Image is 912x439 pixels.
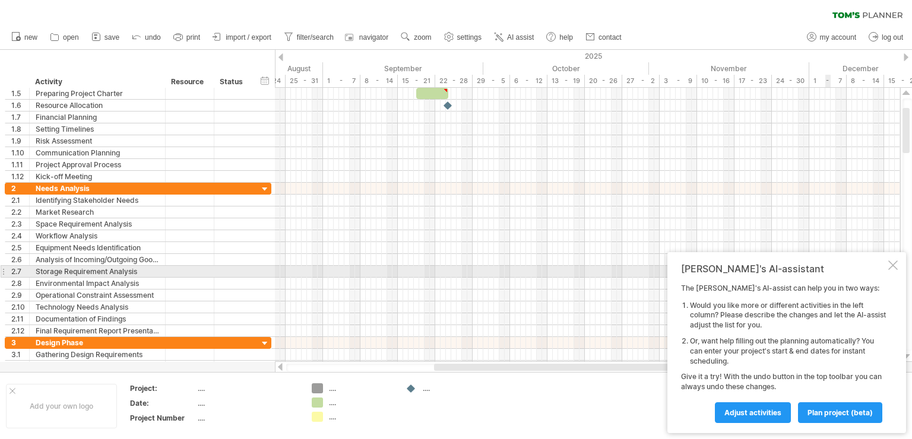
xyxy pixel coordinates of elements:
div: Communication Planning [36,147,159,158]
a: undo [129,30,164,45]
div: .... [329,383,394,393]
div: 8 - 14 [847,75,884,87]
div: 22 - 28 [435,75,473,87]
li: Or, want help filling out the planning automatically? You can enter your project's start & end da... [690,336,886,366]
a: plan project (beta) [798,402,882,423]
div: Documentation of Findings [36,313,159,325]
div: 1 - 7 [809,75,847,87]
div: 2.5 [11,242,29,253]
a: zoom [398,30,435,45]
div: Setting Timelines [36,123,159,135]
span: print [186,33,200,42]
div: The [PERSON_NAME]'s AI-assist can help you in two ways: Give it a try! With the undo button in th... [681,284,886,422]
div: Final Requirement Report Presentation [36,325,159,336]
a: contact [582,30,625,45]
div: Status [220,76,246,88]
div: 1.7 [11,112,29,123]
div: 15 - 21 [398,75,435,87]
a: save [88,30,123,45]
div: 3.2 [11,361,29,372]
div: 2.10 [11,301,29,313]
div: Design Phase [36,337,159,348]
div: [PERSON_NAME]'s AI-assistant [681,263,886,275]
div: Gathering Design Requirements [36,349,159,360]
div: Needs Analysis [36,183,159,194]
div: 29 - 5 [473,75,510,87]
div: 1.9 [11,135,29,147]
div: 2.9 [11,290,29,301]
div: 8 - 14 [360,75,398,87]
span: my account [820,33,856,42]
div: 6 - 12 [510,75,547,87]
div: Resource [171,76,207,88]
div: .... [423,383,487,393]
div: Project Approval Process [36,159,159,170]
span: AI assist [507,33,534,42]
div: 2.8 [11,278,29,289]
div: Space Requirement Analysis [36,218,159,230]
a: settings [441,30,485,45]
div: Market Research [36,206,159,218]
div: Equipment Needs Identification [36,242,159,253]
div: 3 - 9 [660,75,697,87]
div: 2.7 [11,266,29,277]
span: Adjust activities [724,408,781,417]
div: Resource Allocation [36,100,159,111]
span: import / export [226,33,271,42]
div: Activity [35,76,159,88]
span: zoom [414,33,431,42]
div: 2.12 [11,325,29,336]
div: Workflow Analysis [36,230,159,241]
div: 1.12 [11,171,29,182]
div: 24 - 30 [772,75,809,87]
div: 2.1 [11,195,29,206]
div: 2.3 [11,218,29,230]
div: Analysis of Incoming/Outgoing Goods [36,254,159,265]
span: new [24,33,37,42]
span: open [63,33,79,42]
div: Preparing Project Charter [36,88,159,99]
div: 17 - 23 [734,75,772,87]
a: import / export [210,30,275,45]
span: save [104,33,119,42]
li: Would you like more or different activities in the left column? Please describe the changes and l... [690,301,886,330]
div: 20 - 26 [585,75,622,87]
div: Environmental Impact Analysis [36,278,159,289]
a: log out [866,30,907,45]
a: print [170,30,204,45]
span: filter/search [297,33,334,42]
div: 13 - 19 [547,75,585,87]
div: Operational Constraint Assessment [36,290,159,301]
div: 1.8 [11,123,29,135]
div: Risk Assessment [36,135,159,147]
a: open [47,30,83,45]
div: Conceptual Design Development [36,361,159,372]
div: .... [329,397,394,408]
div: Kick-off Meeting [36,171,159,182]
div: 1.10 [11,147,29,158]
span: undo [145,33,161,42]
a: filter/search [281,30,337,45]
span: navigator [359,33,388,42]
div: Add your own logo [6,384,117,428]
div: October 2025 [483,62,649,75]
div: 2 [11,183,29,194]
div: Financial Planning [36,112,159,123]
span: settings [457,33,482,42]
div: September 2025 [323,62,483,75]
div: .... [198,383,297,393]
span: contact [598,33,622,42]
div: 3.1 [11,349,29,360]
div: 25 - 31 [286,75,323,87]
div: Identifying Stakeholder Needs [36,195,159,206]
div: 10 - 16 [697,75,734,87]
div: 2.6 [11,254,29,265]
div: 2.2 [11,206,29,218]
span: help [559,33,573,42]
div: Project: [130,383,195,393]
span: plan project (beta) [807,408,873,417]
div: .... [329,412,394,422]
div: 1.11 [11,159,29,170]
a: AI assist [491,30,537,45]
a: Adjust activities [715,402,791,423]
